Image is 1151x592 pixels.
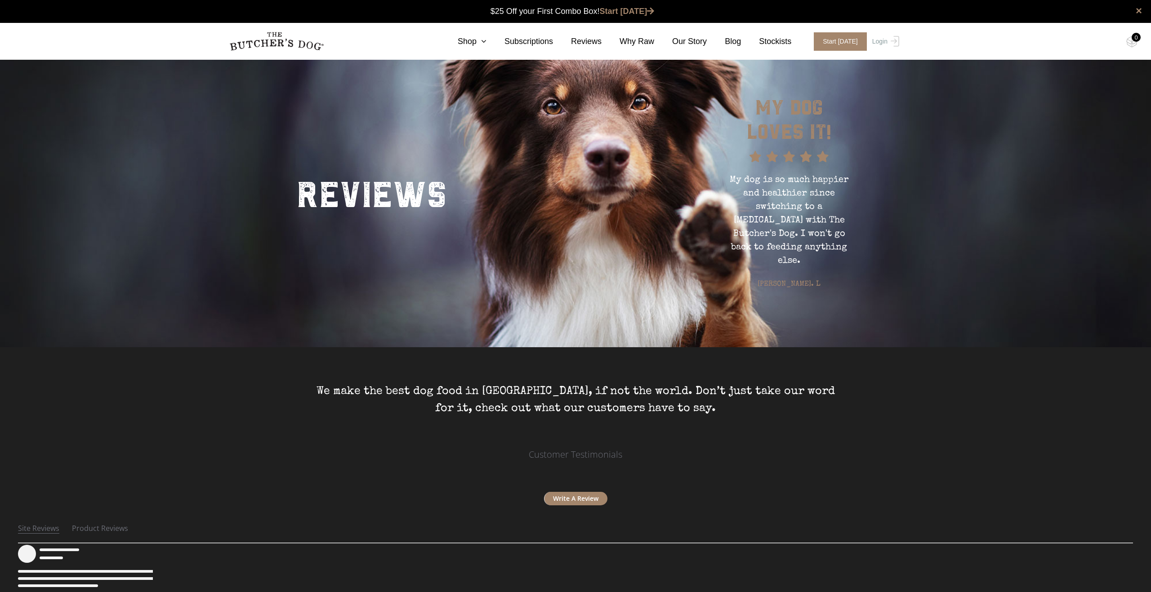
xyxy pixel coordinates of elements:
[749,151,829,162] img: review stars
[600,7,655,16] a: Start [DATE]
[306,383,845,417] p: We make the best dog food in [GEOGRAPHIC_DATA], if not the world. Don’t just take our word for it...
[814,32,867,51] span: Start [DATE]
[654,35,707,48] a: Our Story
[724,173,854,268] p: My dog is so much happier and healthier since switching to a [MEDICAL_DATA] with The Butcher's Do...
[742,96,836,144] h2: MY DOG LOVES IT!
[297,163,447,222] h2: Reviews
[18,523,1133,534] div: Review Types
[707,35,741,48] a: Blog
[18,523,59,534] button: Site Reviews
[72,523,128,534] button: Product Reviews
[553,35,602,48] a: Reviews
[486,35,553,48] a: Subscriptions
[741,35,791,48] a: Stockists
[1126,36,1138,48] img: TBD_Cart-Empty.png
[602,35,654,48] a: Why Raw
[805,32,870,51] a: Start [DATE]
[1136,5,1142,16] a: close
[440,35,486,48] a: Shop
[297,448,854,460] div: Customer Testimonials
[870,32,899,51] a: Login
[724,279,854,290] p: [PERSON_NAME]. L
[544,492,607,505] button: Write A Review
[1132,33,1141,42] div: 0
